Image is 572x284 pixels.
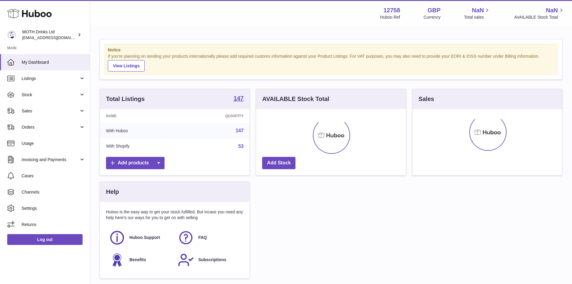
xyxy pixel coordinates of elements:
[22,29,76,41] div: MOTH Drinks Ltd
[106,95,145,103] h3: Total Listings
[428,6,440,14] strong: GBP
[7,234,83,245] a: Log out
[514,14,565,20] span: AVAILABLE Stock Total
[108,60,145,72] a: View Listings
[22,76,79,81] span: Listings
[7,30,16,39] img: internalAdmin-12758@internal.huboo.com
[181,109,250,123] th: Quantity
[464,14,491,20] span: Total sales
[178,252,241,268] a: Subscriptions
[22,35,88,40] span: [EMAIL_ADDRESS][DOMAIN_NAME]
[106,209,244,221] p: Huboo is the easy way to get your stock fulfilled. But incase you need any help here's our ways f...
[129,257,146,263] span: Benefits
[22,189,85,195] span: Channels
[22,206,85,211] span: Settings
[22,108,79,114] span: Sales
[383,6,400,14] strong: 12758
[234,95,244,101] strong: 147
[108,53,554,72] div: If you're planning on sending your products internationally please add required customs informati...
[109,230,172,246] a: Huboo Support
[514,6,565,20] a: NaN AVAILABLE Stock Total
[22,92,79,98] span: Stock
[22,124,79,130] span: Orders
[106,188,119,196] h3: Help
[380,14,400,20] div: Huboo Ref
[238,144,244,149] a: 53
[22,141,85,146] span: Usage
[100,139,181,154] td: With Shopify
[106,157,165,169] a: Add products
[109,252,172,268] a: Benefits
[236,128,244,133] a: 147
[424,14,441,20] div: Currency
[198,257,226,263] span: Subscriptions
[262,157,295,169] a: Add Stock
[22,157,79,163] span: Invoicing and Payments
[108,47,554,53] strong: Notice
[419,95,434,103] h3: Sales
[129,235,160,240] span: Huboo Support
[464,6,491,20] a: NaN Total sales
[100,109,181,123] th: Name
[100,123,181,139] td: With Huboo
[178,230,241,246] a: FAQ
[234,95,244,102] a: 147
[198,235,207,240] span: FAQ
[546,6,558,14] span: NaN
[22,60,85,65] span: My Dashboard
[22,222,85,228] span: Returns
[262,95,329,103] h3: AVAILABLE Stock Total
[22,173,85,179] span: Cases
[472,6,484,14] span: NaN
